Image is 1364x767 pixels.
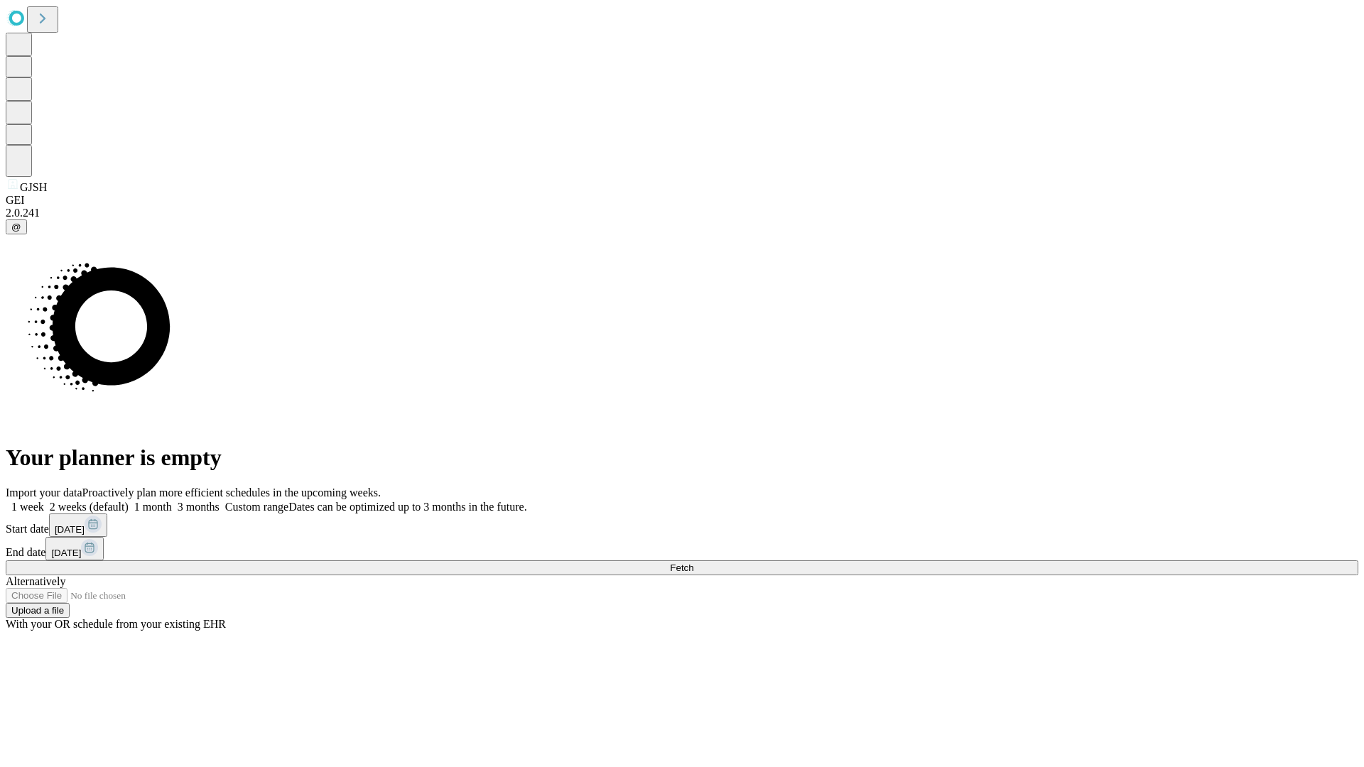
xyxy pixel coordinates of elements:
button: [DATE] [45,537,104,560]
span: 2 weeks (default) [50,501,129,513]
div: Start date [6,513,1358,537]
div: End date [6,537,1358,560]
span: @ [11,222,21,232]
h1: Your planner is empty [6,445,1358,471]
button: [DATE] [49,513,107,537]
span: [DATE] [55,524,85,535]
button: @ [6,219,27,234]
div: GEI [6,194,1358,207]
span: 3 months [178,501,220,513]
span: Alternatively [6,575,65,587]
span: 1 week [11,501,44,513]
span: With your OR schedule from your existing EHR [6,618,226,630]
span: Dates can be optimized up to 3 months in the future. [288,501,526,513]
span: Fetch [670,562,693,573]
span: 1 month [134,501,172,513]
button: Upload a file [6,603,70,618]
div: 2.0.241 [6,207,1358,219]
button: Fetch [6,560,1358,575]
span: GJSH [20,181,47,193]
span: Custom range [225,501,288,513]
span: Proactively plan more efficient schedules in the upcoming weeks. [82,486,381,499]
span: [DATE] [51,548,81,558]
span: Import your data [6,486,82,499]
